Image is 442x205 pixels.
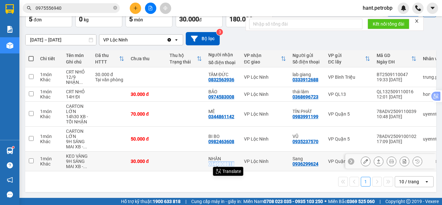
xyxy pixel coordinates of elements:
th: Toggle SortBy [325,50,373,67]
th: Toggle SortBy [92,50,127,67]
button: 1 [361,177,370,187]
span: CR : [5,42,15,49]
div: VP Quận 5 [328,159,370,164]
th: Toggle SortBy [373,50,420,67]
div: Khác [40,161,60,166]
div: VP nhận [244,53,281,58]
img: solution-icon [6,26,13,33]
span: Cung cấp máy in - giấy in: [191,198,242,205]
div: Khác [40,77,60,82]
div: VP Lộc Ninh [244,111,286,117]
input: Nhập số tổng đài [249,19,362,29]
div: Sang [293,156,322,161]
span: món [134,17,143,22]
span: copyright [406,199,411,204]
div: VP Lộc Ninh [244,159,286,164]
div: 50.000 đ [131,136,163,142]
div: VP Lộc Ninh [103,37,128,43]
div: 0936299624 [293,161,318,166]
div: TRÂM [6,21,46,29]
sup: 1 [12,146,14,148]
div: KEO VÀNG [66,154,89,159]
div: CRT NHỎ [66,69,89,74]
div: CARTON LỚN [66,129,89,139]
div: 12/9 NHẬN HÀNG [66,74,89,85]
div: ĐC giao [244,59,281,64]
input: Select a date range. [26,35,96,45]
div: 30.000 đ [131,92,163,97]
div: Tại văn phòng [95,77,124,82]
div: Đã thu [95,53,119,58]
div: 0982463608 [208,139,234,144]
div: HTTT [95,59,119,64]
div: NHÂN [208,156,238,161]
div: VP Bình Triệu [328,74,370,80]
div: 1 món [40,109,60,114]
div: Sửa đơn hàng [361,156,370,166]
div: thái lâm [293,89,322,94]
div: 30.000 đ [131,159,163,164]
span: close [414,19,419,23]
span: ... [79,80,83,85]
div: VŨ [293,134,322,139]
span: 180.000 [229,15,253,23]
span: đ [199,17,202,22]
div: Khác [40,94,60,99]
span: message [7,191,13,198]
button: Kết nối tổng đài [368,19,409,29]
div: VP Lộc Ninh [244,136,286,142]
strong: 1900 633 818 [153,199,181,204]
div: 1 món [40,156,60,161]
span: notification [7,177,13,183]
div: CRT NHỎ [66,89,89,94]
div: 1 món [40,72,60,77]
span: Gửi: [6,6,16,13]
div: Ghi chú [66,59,89,64]
span: question-circle [7,162,13,168]
span: Miền Nam [243,198,323,205]
button: file-add [145,3,156,14]
span: ... [83,164,87,169]
div: TÂM ĐỨC [208,72,238,77]
button: caret-down [427,3,438,14]
div: 9H SÁNG MAI XB - NHAI NHẬN [66,159,89,169]
div: VP Lộc Ninh [6,6,46,21]
div: Người nhận [208,52,238,57]
img: warehouse-icon [6,42,13,49]
div: Khác [40,114,60,119]
span: 5 [29,15,32,23]
div: BẢO [208,89,238,94]
div: Số điện thoại [293,59,322,64]
div: Ngày ĐH [377,59,411,64]
span: Miền Bắc [328,198,375,205]
div: 70.000 đ [131,111,163,117]
span: aim [163,6,168,10]
button: Bộ lọc [186,32,220,45]
div: 30.000 đ [95,72,124,77]
div: 1 món [40,89,60,94]
div: 78ADV2509110039 [377,109,416,114]
span: caret-down [430,5,436,11]
svg: open [174,37,179,42]
div: BI BO [208,134,238,139]
div: VP Quận 5 [328,136,370,142]
span: file-add [148,6,153,10]
button: aim [160,3,171,14]
div: Thu hộ [170,53,197,58]
input: Tìm tên, số ĐT hoặc mã đơn [36,5,112,12]
svg: Clear value [167,37,172,42]
div: Giao hàng [374,156,383,166]
div: VP Quận 5 [328,111,370,117]
img: icon-new-feature [401,5,406,11]
th: Toggle SortBy [241,50,289,67]
span: | [185,198,186,205]
div: Khác [40,139,60,144]
div: VP Lộc Ninh [244,74,286,80]
div: VP Chơn Thành [50,6,94,21]
span: hant.petrobp [358,4,398,12]
span: đơn [34,17,42,22]
span: close-circle [113,6,117,10]
strong: 0708 023 035 - 0935 103 250 [264,199,323,204]
div: Chi tiết [40,56,60,61]
img: logo-vxr [6,4,14,14]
